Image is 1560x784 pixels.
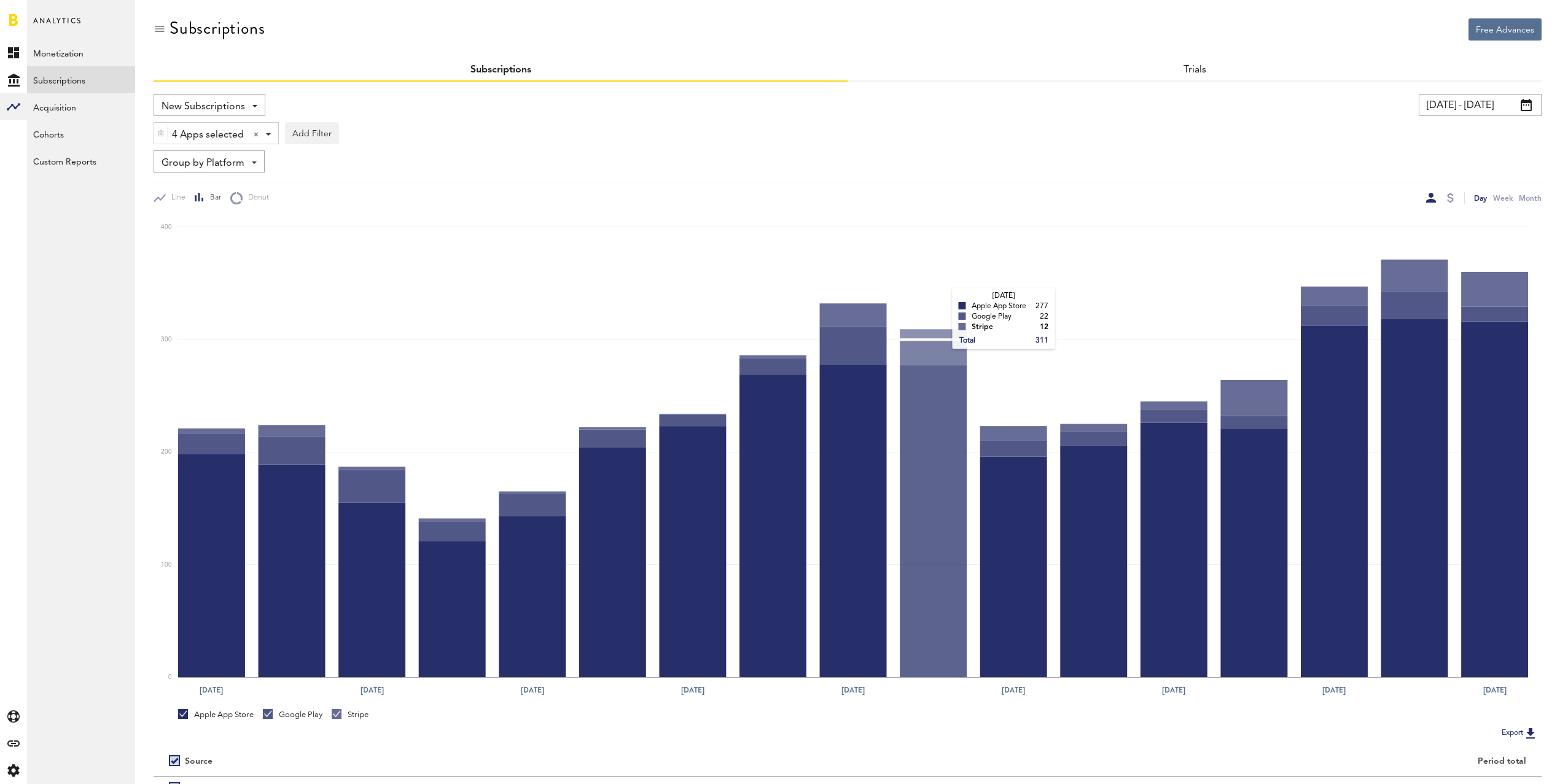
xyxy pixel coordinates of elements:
div: Week [1493,192,1513,204]
span: Bar [205,193,221,203]
span: New Subscriptions [162,96,245,117]
button: Export [1498,725,1542,741]
div: Google Play [263,709,322,720]
span: Analytics [33,14,82,39]
div: Delete [154,123,168,144]
text: 400 [161,224,172,230]
div: Period total [863,756,1526,767]
text: [DATE] [1323,685,1346,696]
button: Add Filter [285,122,339,144]
text: 0 [168,675,172,681]
button: Free Advances [1468,18,1542,41]
span: 4 Apps selected [172,125,244,146]
div: Clear [254,132,259,137]
div: Source [185,756,213,767]
text: [DATE] [1163,685,1186,696]
img: trash_awesome_blue.svg [157,129,165,138]
div: Apple App Store [178,709,254,720]
text: [DATE] [521,685,544,696]
a: Subscriptions [27,66,135,93]
text: [DATE] [1484,685,1507,696]
a: Custom Reports [27,147,135,174]
a: Monetization [27,39,135,66]
div: Stripe [332,709,369,720]
text: [DATE] [681,685,704,696]
div: Day [1474,192,1487,204]
text: 200 [161,449,172,456]
div: Month [1519,192,1542,204]
text: 100 [161,562,172,568]
text: [DATE] [361,685,384,696]
text: 300 [161,336,172,343]
span: Group by Platform [162,153,244,174]
span: Donut [243,193,269,203]
a: Subscriptions [470,65,531,75]
img: Export [1523,726,1538,740]
span: Line [166,193,185,203]
a: Acquisition [27,93,135,120]
text: [DATE] [842,685,865,696]
a: Trials [1184,65,1206,75]
div: Subscriptions [170,18,265,38]
a: Cohorts [27,120,135,147]
text: [DATE] [200,685,223,696]
text: [DATE] [1002,685,1026,696]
